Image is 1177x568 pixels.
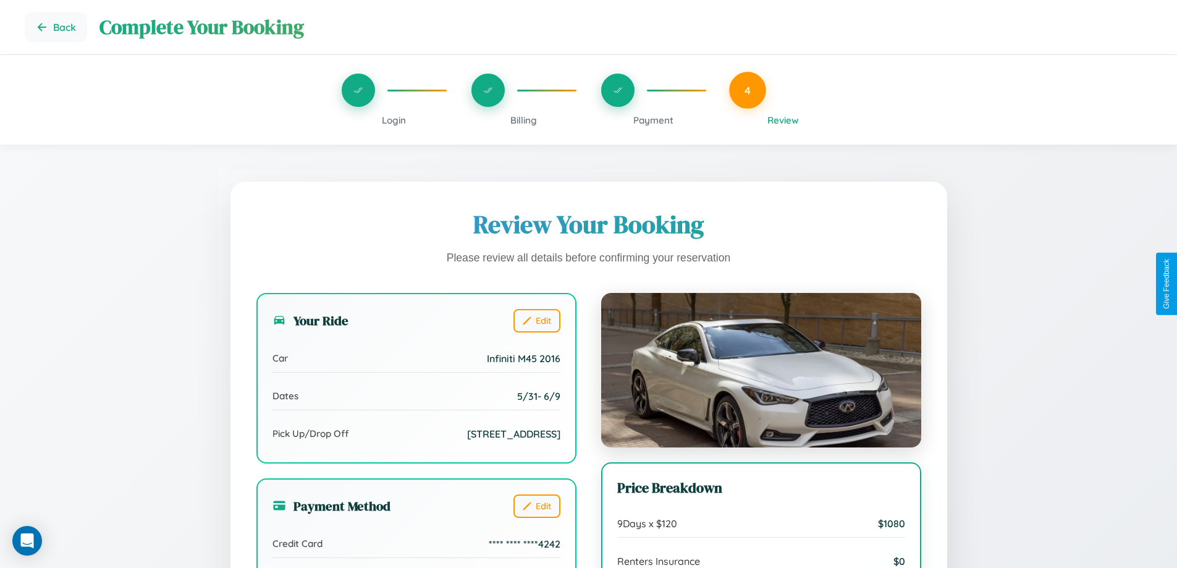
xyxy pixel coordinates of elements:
[272,428,349,439] span: Pick Up/Drop Off
[513,309,560,333] button: Edit
[1162,259,1171,309] div: Give Feedback
[767,114,799,126] span: Review
[467,428,560,440] span: [STREET_ADDRESS]
[878,517,905,530] span: $ 1080
[633,114,673,126] span: Payment
[272,352,288,364] span: Car
[601,293,921,447] img: Infiniti M45
[893,555,905,567] span: $ 0
[617,478,905,498] h3: Price Breakdown
[382,114,406,126] span: Login
[272,312,348,329] h3: Your Ride
[12,526,42,556] div: Open Intercom Messenger
[272,497,390,515] h3: Payment Method
[99,14,1152,41] h1: Complete Your Booking
[617,555,700,567] span: Renters Insurance
[517,390,560,402] span: 5 / 31 - 6 / 9
[513,494,560,518] button: Edit
[256,248,921,268] p: Please review all details before confirming your reservation
[487,352,560,365] span: Infiniti M45 2016
[617,517,677,530] span: 9 Days x $ 120
[256,208,921,241] h1: Review Your Booking
[510,114,537,126] span: Billing
[272,390,298,402] span: Dates
[25,12,87,42] button: Go back
[745,83,751,97] span: 4
[272,538,323,549] span: Credit Card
